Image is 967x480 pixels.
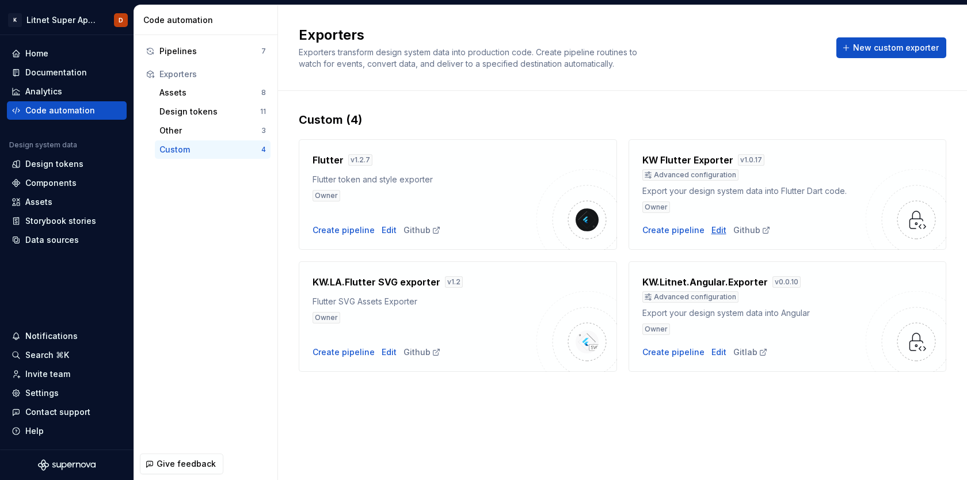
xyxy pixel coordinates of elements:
[738,154,764,166] div: v 1.0.17
[7,212,127,230] a: Storybook stories
[403,346,441,358] a: Github
[159,106,260,117] div: Design tokens
[7,403,127,421] button: Contact support
[642,201,670,213] div: Owner
[313,224,375,236] button: Create pipeline
[642,346,705,358] button: Create pipeline
[7,365,127,383] a: Invite team
[25,177,77,189] div: Components
[157,458,216,470] span: Give feedback
[733,346,768,358] a: Gitlab
[403,224,441,236] a: Github
[261,145,266,154] div: 4
[25,330,78,342] div: Notifications
[7,327,127,345] button: Notifications
[733,224,771,236] a: Github
[25,67,87,78] div: Documentation
[25,349,69,361] div: Search ⌘K
[642,224,705,236] button: Create pipeline
[348,154,372,166] div: v 1.2.7
[7,101,127,120] a: Code automation
[7,346,127,364] button: Search ⌘K
[159,68,266,80] div: Exporters
[25,425,44,437] div: Help
[313,312,340,323] div: Owner
[261,88,266,97] div: 8
[642,275,768,289] h4: KW.Litnet.Angular.Exporter
[7,422,127,440] button: Help
[642,185,866,197] div: Export your design system data into Flutter Dart code.
[7,155,127,173] a: Design tokens
[2,7,131,32] button: KLitnet Super App 2.0.D
[313,190,340,201] div: Owner
[7,44,127,63] a: Home
[711,224,726,236] a: Edit
[445,276,463,288] div: v 1.2
[25,196,52,208] div: Assets
[159,125,261,136] div: Other
[313,296,536,307] div: Flutter SVG Assets Exporter
[26,14,100,26] div: Litnet Super App 2.0.
[25,105,95,116] div: Code automation
[261,126,266,135] div: 3
[382,224,397,236] a: Edit
[711,346,726,358] a: Edit
[382,346,397,358] a: Edit
[38,459,96,471] svg: Supernova Logo
[261,47,266,56] div: 7
[313,346,375,358] div: Create pipeline
[642,169,738,181] div: Advanced configuration
[8,13,22,27] div: K
[25,215,96,227] div: Storybook stories
[7,193,127,211] a: Assets
[25,368,70,380] div: Invite team
[141,42,271,60] button: Pipelines7
[313,174,536,185] div: Flutter token and style exporter
[25,48,48,59] div: Home
[313,275,440,289] h4: KW.LA.Flutter SVG exporter
[25,158,83,170] div: Design tokens
[7,63,127,82] a: Documentation
[159,45,261,57] div: Pipelines
[25,387,59,399] div: Settings
[7,174,127,192] a: Components
[772,276,801,288] div: v 0.0.10
[155,140,271,159] button: Custom4
[155,121,271,140] button: Other3
[25,406,90,418] div: Contact support
[155,102,271,121] button: Design tokens11
[119,16,123,25] div: D
[299,26,823,44] h2: Exporters
[155,83,271,102] button: Assets8
[159,87,261,98] div: Assets
[642,323,670,335] div: Owner
[299,47,639,68] span: Exporters transform design system data into production code. Create pipeline routines to watch fo...
[25,234,79,246] div: Data sources
[7,384,127,402] a: Settings
[9,140,77,150] div: Design system data
[642,307,866,319] div: Export your design system data into Angular
[7,82,127,101] a: Analytics
[25,86,62,97] div: Analytics
[313,153,344,167] h4: Flutter
[7,231,127,249] a: Data sources
[299,112,946,128] div: Custom (4)
[853,42,939,54] span: New custom exporter
[642,153,733,167] h4: KW Flutter Exporter
[642,291,738,303] div: Advanced configuration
